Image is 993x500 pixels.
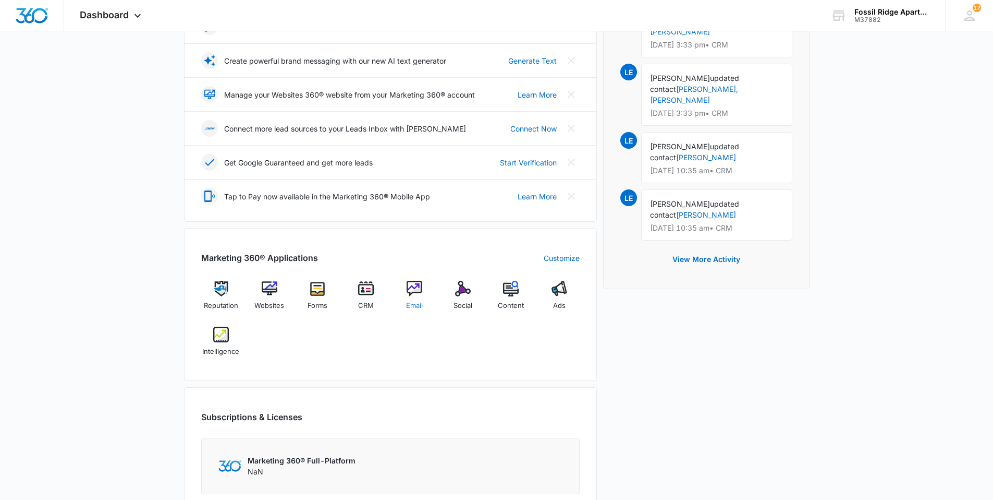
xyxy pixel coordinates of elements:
span: CRM [358,301,374,311]
span: Content [498,301,524,311]
a: Websites [249,281,289,318]
span: Ads [553,301,566,311]
a: CRM [346,281,386,318]
button: Close [563,52,580,69]
h2: Subscriptions & Licenses [201,411,302,423]
p: Connect more lead sources to your Leads Inbox with [PERSON_NAME] [224,123,466,134]
p: Get Google Guaranteed and get more leads [224,157,373,168]
a: Email [395,281,435,318]
span: Websites [254,301,284,311]
a: [PERSON_NAME], [PERSON_NAME] [650,85,738,104]
p: Create powerful brand messaging with our new AI text generator [224,55,446,66]
button: View More Activity [662,247,751,272]
div: account name [854,8,930,16]
button: Close [563,154,580,171]
div: notifications count [973,4,981,12]
a: [PERSON_NAME] [676,153,736,162]
span: LE [620,132,637,149]
span: LE [620,64,637,80]
a: Connect Now [510,123,557,134]
a: Learn More [518,89,557,100]
span: Dashboard [80,9,129,20]
p: Manage your Websites 360® website from your Marketing 360® account [224,89,475,100]
a: Ads [540,281,580,318]
p: Tap to Pay now available in the Marketing 360® Mobile App [224,191,430,202]
span: LE [620,189,637,206]
p: Marketing 360® Full-Platform [248,455,355,466]
span: Email [406,301,423,311]
a: Forms [298,281,338,318]
a: Reputation [201,281,241,318]
a: Customize [544,253,580,264]
span: Forms [308,301,327,311]
a: Generate Text [508,55,557,66]
div: account id [854,16,930,23]
a: Start Verification [500,157,557,168]
div: NaN [248,455,355,477]
a: Learn More [518,191,557,202]
img: Marketing 360 Logo [218,460,241,471]
span: [PERSON_NAME] [650,142,710,151]
span: [PERSON_NAME] [650,74,710,82]
a: [PERSON_NAME] [676,210,736,219]
p: [DATE] 3:33 pm • CRM [650,41,783,49]
h2: Marketing 360® Applications [201,252,318,264]
button: Close [563,86,580,103]
p: [DATE] 10:35 am • CRM [650,224,783,232]
span: Reputation [204,301,238,311]
span: 17 [973,4,981,12]
button: Close [563,188,580,205]
p: [DATE] 10:35 am • CRM [650,167,783,174]
span: Intelligence [202,347,239,357]
button: Close [563,120,580,137]
p: [DATE] 3:33 pm • CRM [650,110,783,117]
a: Intelligence [201,327,241,364]
a: Social [443,281,483,318]
a: Content [491,281,531,318]
span: [PERSON_NAME] [650,199,710,208]
span: Social [453,301,472,311]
